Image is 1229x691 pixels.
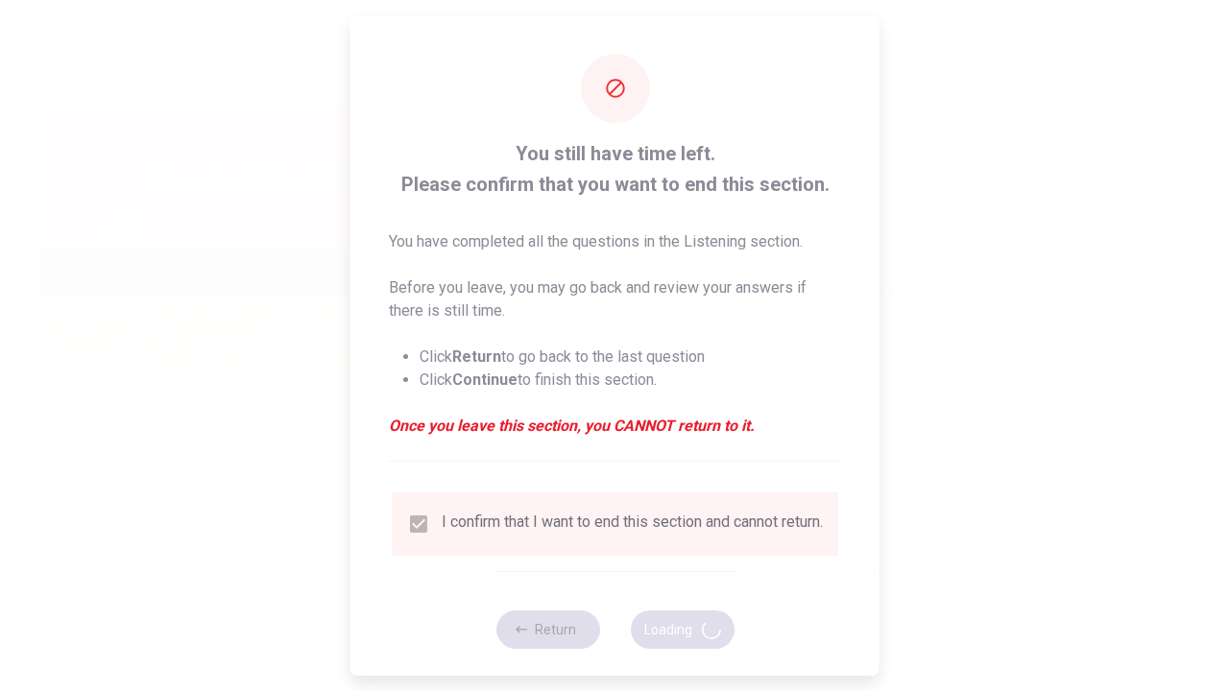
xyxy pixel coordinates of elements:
p: You have completed all the questions in the Listening section. [389,230,841,253]
em: Once you leave this section, you CANNOT return to it. [389,415,841,438]
span: You still have time left. Please confirm that you want to end this section. [389,138,841,200]
strong: Return [452,347,501,366]
strong: Continue [452,370,518,389]
p: Before you leave, you may go back and review your answers if there is still time. [389,276,841,322]
button: Return [495,610,599,649]
li: Click to go back to the last question [420,345,841,369]
div: I confirm that I want to end this section and cannot return. [442,512,823,536]
button: Loading [630,610,734,649]
li: Click to finish this section. [420,369,841,392]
